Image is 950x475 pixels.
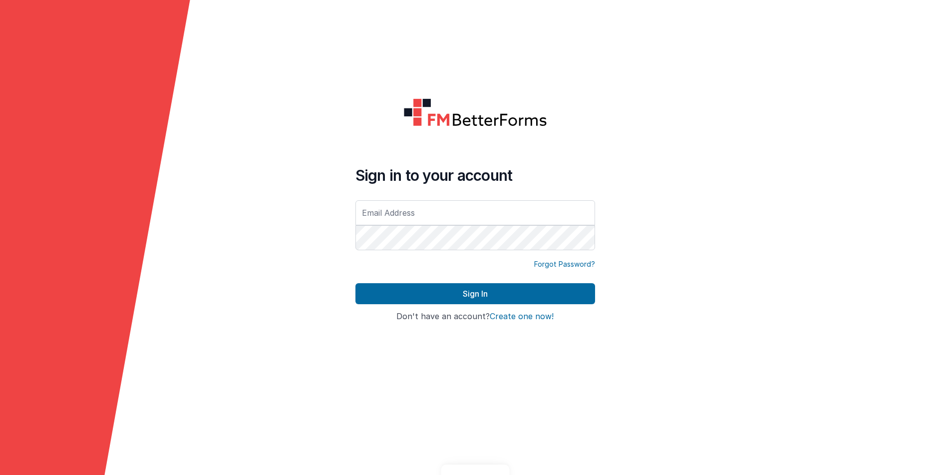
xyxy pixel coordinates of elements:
button: Create one now! [490,312,554,321]
a: Forgot Password? [534,259,595,269]
input: Email Address [355,200,595,225]
h4: Don't have an account? [355,312,595,321]
h4: Sign in to your account [355,166,595,184]
button: Sign In [355,283,595,304]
